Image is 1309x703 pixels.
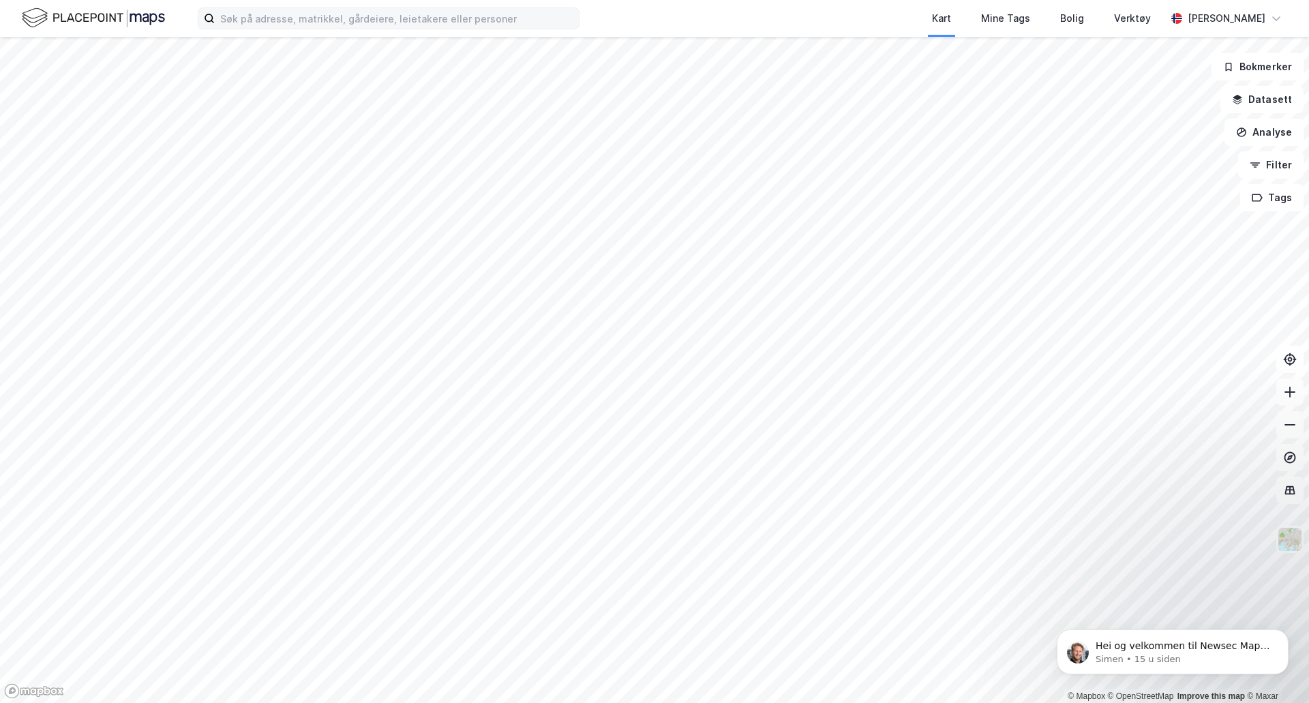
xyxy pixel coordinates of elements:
[981,10,1030,27] div: Mine Tags
[1212,53,1304,80] button: Bokmerker
[1108,691,1174,701] a: OpenStreetMap
[1224,119,1304,146] button: Analyse
[1220,86,1304,113] button: Datasett
[932,10,951,27] div: Kart
[1277,526,1303,552] img: Z
[4,683,64,699] a: Mapbox homepage
[1240,184,1304,211] button: Tags
[22,6,165,30] img: logo.f888ab2527a4732fd821a326f86c7f29.svg
[1177,691,1245,701] a: Improve this map
[215,8,579,29] input: Søk på adresse, matrikkel, gårdeiere, leietakere eller personer
[1060,10,1084,27] div: Bolig
[1188,10,1265,27] div: [PERSON_NAME]
[1238,151,1304,179] button: Filter
[1068,691,1105,701] a: Mapbox
[1036,601,1309,696] iframe: Intercom notifications melding
[1114,10,1151,27] div: Verktøy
